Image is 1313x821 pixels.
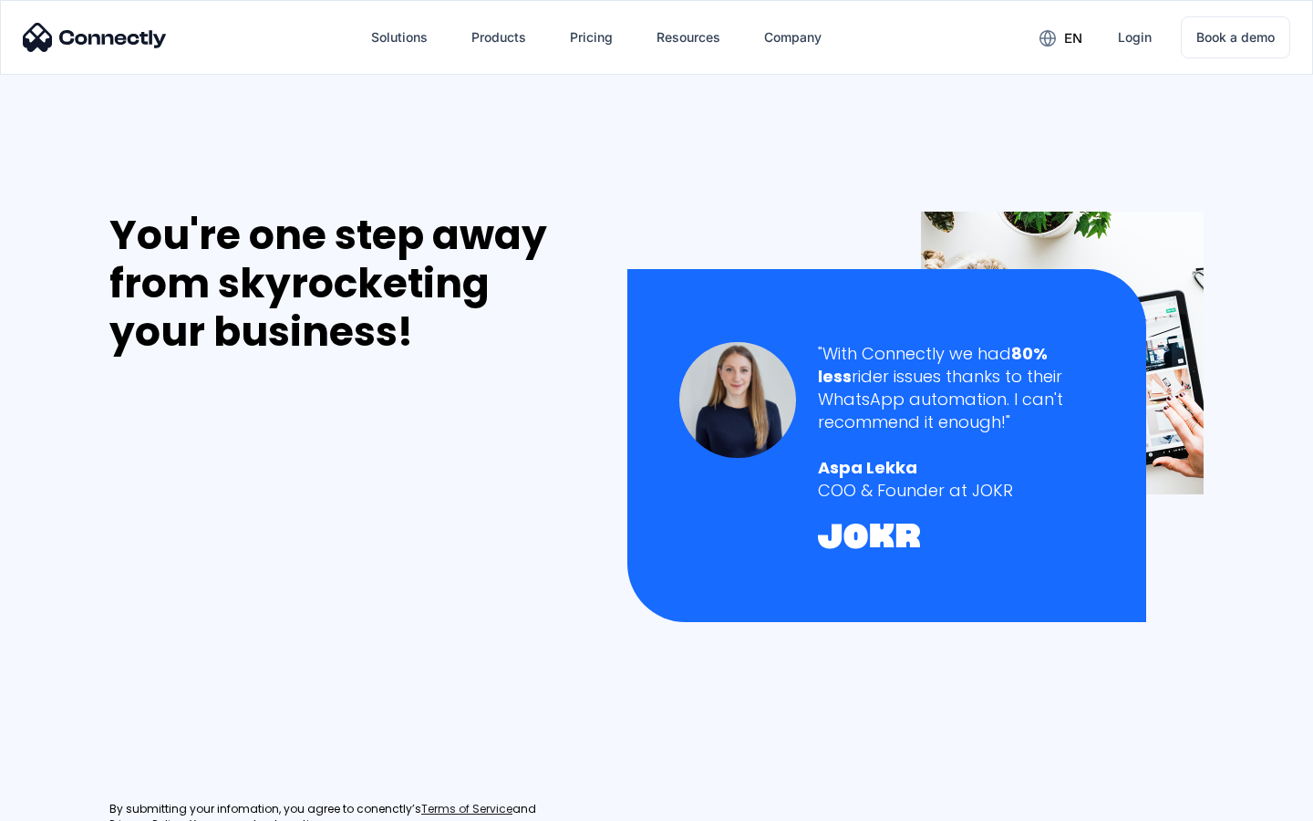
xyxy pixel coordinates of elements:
[109,212,589,356] div: You're one step away from skyrocketing your business!
[1181,16,1290,58] a: Book a demo
[818,456,917,479] strong: Aspa Lekka
[421,802,512,817] a: Terms of Service
[764,25,822,50] div: Company
[18,789,109,815] aside: Language selected: English
[471,25,526,50] div: Products
[656,25,720,50] div: Resources
[818,479,1094,502] div: COO & Founder at JOKR
[1103,16,1166,59] a: Login
[818,342,1048,388] strong: 80% less
[36,789,109,815] ul: Language list
[555,16,627,59] a: Pricing
[570,25,613,50] div: Pricing
[23,23,167,52] img: Connectly Logo
[1118,25,1152,50] div: Login
[371,25,428,50] div: Solutions
[1064,26,1082,51] div: en
[818,342,1094,434] div: "With Connectly we had rider issues thanks to their WhatsApp automation. I can't recommend it eno...
[109,378,383,780] iframe: Form 0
